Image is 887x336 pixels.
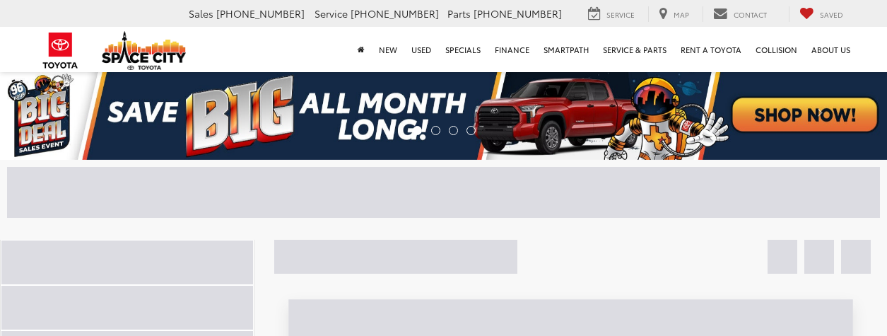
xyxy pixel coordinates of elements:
[315,6,348,21] span: Service
[748,27,804,72] a: Collision
[189,6,213,21] span: Sales
[804,27,857,72] a: About Us
[474,6,562,21] span: [PHONE_NUMBER]
[820,9,843,20] span: Saved
[34,28,87,74] img: Toyota
[596,27,674,72] a: Service & Parts
[351,6,439,21] span: [PHONE_NUMBER]
[648,6,700,22] a: Map
[447,6,471,21] span: Parts
[606,9,635,20] span: Service
[404,27,438,72] a: Used
[734,9,767,20] span: Contact
[372,27,404,72] a: New
[102,31,187,70] img: Space City Toyota
[351,27,372,72] a: Home
[216,6,305,21] span: [PHONE_NUMBER]
[703,6,777,22] a: Contact
[577,6,645,22] a: Service
[438,27,488,72] a: Specials
[488,27,536,72] a: Finance
[789,6,854,22] a: My Saved Vehicles
[674,9,689,20] span: Map
[536,27,596,72] a: SmartPath
[674,27,748,72] a: Rent a Toyota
